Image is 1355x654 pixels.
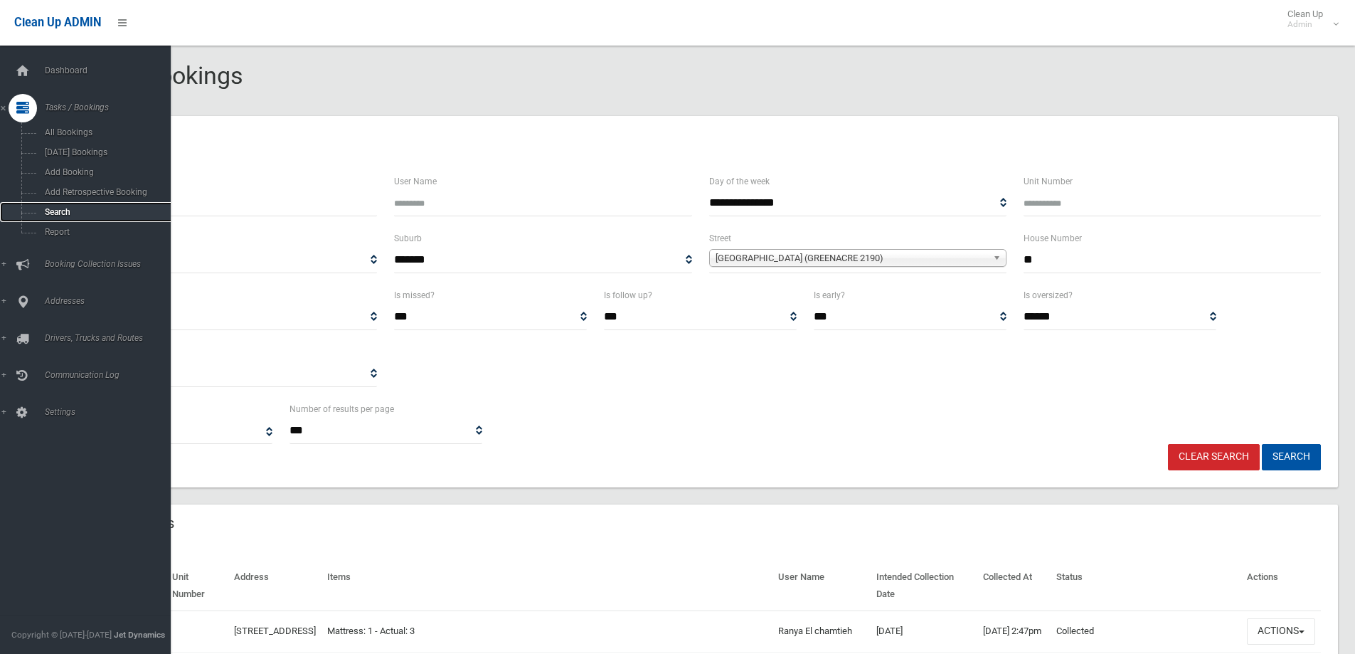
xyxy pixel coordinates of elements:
label: Is oversized? [1024,288,1073,303]
a: [STREET_ADDRESS] [234,626,316,636]
span: Add Booking [41,167,169,177]
label: Is early? [814,288,845,303]
span: Clean Up [1280,9,1337,30]
small: Admin [1287,19,1323,30]
th: Intended Collection Date [871,561,977,611]
span: Tasks / Bookings [41,102,181,112]
span: Search [41,207,169,217]
th: Unit Number [166,561,228,611]
th: Address [228,561,322,611]
button: Actions [1247,618,1315,645]
td: Mattress: 1 - Actual: 3 [322,611,772,652]
td: [DATE] 2:47pm [977,611,1051,652]
span: Clean Up ADMIN [14,16,101,29]
span: Add Retrospective Booking [41,187,169,197]
span: [DATE] Bookings [41,147,169,157]
label: Suburb [394,231,422,246]
label: House Number [1024,231,1082,246]
span: Settings [41,407,181,417]
span: Booking Collection Issues [41,259,181,269]
label: Is missed? [394,288,435,303]
th: Items [322,561,772,611]
a: Clear Search [1168,444,1260,470]
span: [GEOGRAPHIC_DATA] (GREENACRE 2190) [716,250,987,267]
label: Unit Number [1024,174,1073,189]
label: Day of the week [709,174,770,189]
button: Search [1262,444,1321,470]
th: Collected At [977,561,1051,611]
th: Actions [1241,561,1321,611]
th: Status [1051,561,1241,611]
label: Street [709,231,731,246]
span: All Bookings [41,127,169,137]
span: Report [41,227,169,237]
span: Copyright © [DATE]-[DATE] [11,630,112,640]
span: Dashboard [41,65,181,75]
strong: Jet Dynamics [114,630,165,640]
span: Drivers, Trucks and Routes [41,333,181,343]
td: Collected [1051,611,1241,652]
td: [DATE] [871,611,977,652]
td: Ranya El chamtieh [772,611,871,652]
label: User Name [394,174,437,189]
label: Is follow up? [604,288,652,303]
label: Number of results per page [289,401,394,417]
span: Addresses [41,296,181,306]
span: Communication Log [41,370,181,380]
th: User Name [772,561,871,611]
